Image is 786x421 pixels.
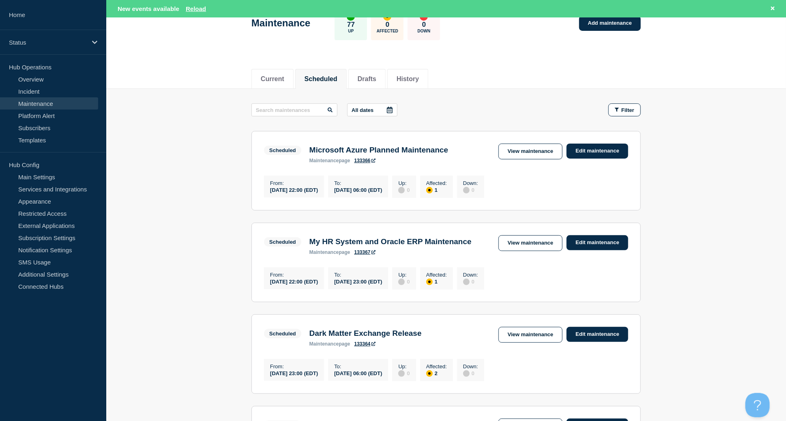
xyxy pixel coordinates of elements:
[269,331,296,337] div: Scheduled
[463,180,478,186] p: Down :
[251,103,337,116] input: Search maintenances
[426,363,447,369] p: Affected :
[463,187,470,193] div: disabled
[334,272,382,278] p: To :
[309,249,339,255] span: maintenance
[261,75,284,83] button: Current
[334,278,382,285] div: [DATE] 23:00 (EDT)
[579,16,641,31] a: Add maintenance
[9,39,87,46] p: Status
[426,187,433,193] div: affected
[348,29,354,33] p: Up
[354,249,375,255] a: 133367
[608,103,641,116] button: Filter
[270,363,318,369] p: From :
[305,75,337,83] button: Scheduled
[334,180,382,186] p: To :
[398,369,410,377] div: 0
[426,278,447,285] div: 1
[309,249,350,255] p: page
[498,235,563,251] a: View maintenance
[186,5,206,12] button: Reload
[270,272,318,278] p: From :
[334,369,382,376] div: [DATE] 06:00 (EDT)
[745,393,770,417] iframe: Help Scout Beacon - Open
[498,144,563,159] a: View maintenance
[398,370,405,377] div: disabled
[463,370,470,377] div: disabled
[354,158,375,163] a: 133366
[426,369,447,377] div: 2
[463,278,478,285] div: 0
[418,29,431,33] p: Down
[347,103,397,116] button: All dates
[118,5,179,12] span: New events available
[567,144,628,159] a: Edit maintenance
[426,279,433,285] div: affected
[377,29,398,33] p: Affected
[386,21,389,29] p: 0
[358,75,376,83] button: Drafts
[347,21,355,29] p: 77
[426,180,447,186] p: Affected :
[398,187,405,193] div: disabled
[309,237,472,246] h3: My HR System and Oracle ERP Maintenance
[422,21,426,29] p: 0
[463,363,478,369] p: Down :
[463,272,478,278] p: Down :
[398,279,405,285] div: disabled
[426,370,433,377] div: affected
[309,146,448,155] h3: Microsoft Azure Planned Maintenance
[398,180,410,186] p: Up :
[270,369,318,376] div: [DATE] 23:00 (EDT)
[352,107,374,113] p: All dates
[567,235,628,250] a: Edit maintenance
[567,327,628,342] a: Edit maintenance
[463,369,478,377] div: 0
[334,363,382,369] p: To :
[397,75,419,83] button: History
[270,278,318,285] div: [DATE] 22:00 (EDT)
[270,186,318,193] div: [DATE] 22:00 (EDT)
[251,17,310,29] h1: Maintenance
[309,341,339,347] span: maintenance
[426,186,447,193] div: 1
[426,272,447,278] p: Affected :
[498,327,563,343] a: View maintenance
[269,239,296,245] div: Scheduled
[463,279,470,285] div: disabled
[398,278,410,285] div: 0
[270,180,318,186] p: From :
[269,147,296,153] div: Scheduled
[309,329,422,338] h3: Dark Matter Exchange Release
[309,158,339,163] span: maintenance
[309,341,350,347] p: page
[334,186,382,193] div: [DATE] 06:00 (EDT)
[354,341,375,347] a: 133364
[621,107,634,113] span: Filter
[309,158,350,163] p: page
[398,186,410,193] div: 0
[463,186,478,193] div: 0
[398,272,410,278] p: Up :
[398,363,410,369] p: Up :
